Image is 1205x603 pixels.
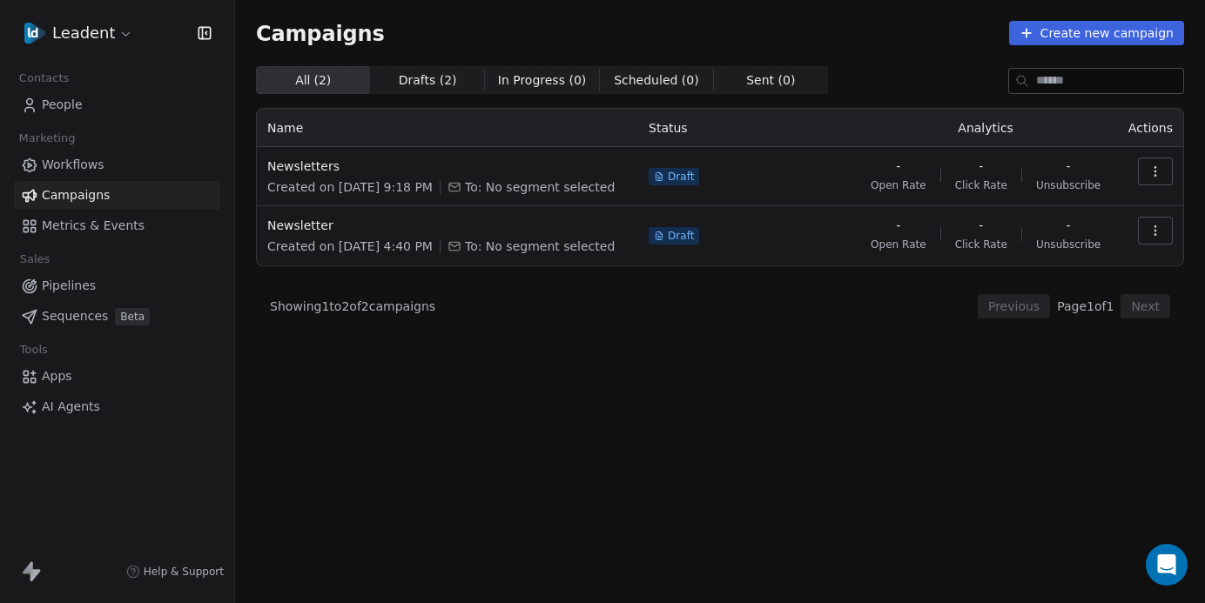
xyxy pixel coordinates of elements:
[14,211,220,240] a: Metrics & Events
[42,217,145,235] span: Metrics & Events
[144,565,224,579] span: Help & Support
[498,71,587,90] span: In Progress ( 0 )
[14,151,220,179] a: Workflows
[267,217,628,234] span: Newsletter
[1115,109,1183,147] th: Actions
[1067,217,1071,234] span: -
[896,157,900,175] span: -
[979,217,983,234] span: -
[12,337,55,363] span: Tools
[12,246,57,272] span: Sales
[42,96,83,114] span: People
[1146,544,1188,586] div: Open Intercom Messenger
[1057,298,1114,315] span: Page 1 of 1
[955,238,1007,251] span: Click Rate
[14,392,220,421] a: AI Agents
[746,71,795,90] span: Sent ( 0 )
[52,22,115,44] span: Leadent
[24,23,45,44] img: Leadent%20Digital%20Icon.png
[668,229,694,243] span: Draft
[614,71,699,90] span: Scheduled ( 0 )
[256,21,385,45] span: Campaigns
[267,178,433,196] span: Created on [DATE] 9:18 PM
[465,178,615,196] span: To: No segment selected
[14,302,220,331] a: SequencesBeta
[14,271,220,300] a: Pipelines
[1036,238,1101,251] span: Unsubscribe
[896,217,900,234] span: -
[21,18,137,48] button: Leadent
[465,238,615,255] span: To: No segment selected
[1036,178,1101,192] span: Unsubscribe
[978,294,1050,318] button: Previous
[257,109,638,147] th: Name
[668,170,694,184] span: Draft
[1009,21,1184,45] button: Create new campaign
[14,362,220,391] a: Apps
[856,109,1115,147] th: Analytics
[42,367,72,385] span: Apps
[979,157,983,175] span: -
[871,238,926,251] span: Open Rate
[42,307,108,325] span: Sequences
[42,156,104,174] span: Workflows
[1121,294,1170,318] button: Next
[1067,157,1071,175] span: -
[871,178,926,192] span: Open Rate
[14,90,220,119] a: People
[267,238,433,255] span: Created on [DATE] 4:40 PM
[270,298,435,315] span: Showing 1 to 2 of 2 campaigns
[42,277,96,295] span: Pipelines
[42,398,100,416] span: AI Agents
[115,308,150,325] span: Beta
[638,109,856,147] th: Status
[11,125,83,151] span: Marketing
[955,178,1007,192] span: Click Rate
[267,157,628,175] span: Newsletters
[399,71,457,90] span: Drafts ( 2 )
[14,181,220,210] a: Campaigns
[11,65,77,91] span: Contacts
[42,186,110,204] span: Campaigns
[126,565,224,579] a: Help & Support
